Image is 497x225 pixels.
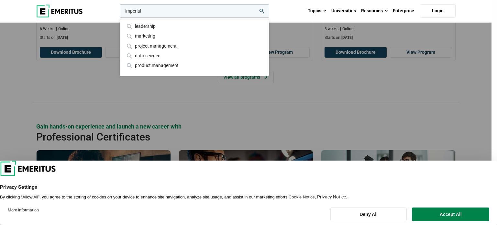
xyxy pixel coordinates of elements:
[125,52,264,59] div: data science
[125,32,264,39] div: marketing
[125,42,264,50] div: project management
[125,62,264,69] div: product management
[125,23,264,30] div: leadership
[420,4,456,18] a: Login
[120,4,269,18] input: woocommerce-product-search-field-0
